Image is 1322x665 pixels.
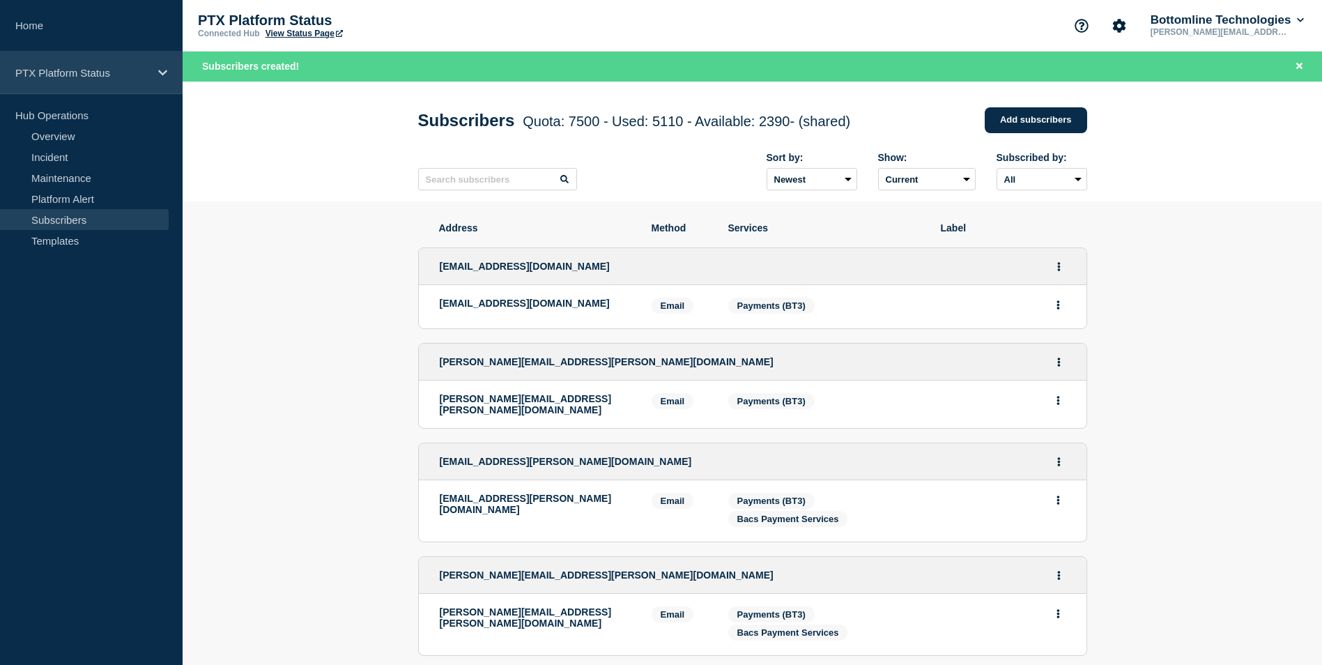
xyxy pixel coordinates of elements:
[1050,390,1067,411] button: Actions
[997,152,1087,163] div: Subscribed by:
[997,168,1087,190] select: Subscribed by
[767,152,857,163] div: Sort by:
[418,111,851,130] h1: Subscribers
[1050,489,1067,511] button: Actions
[941,222,1066,234] span: Label
[15,67,149,79] p: PTX Platform Status
[878,152,976,163] div: Show:
[737,396,806,406] span: Payments (BT3)
[737,496,806,506] span: Payments (BT3)
[440,393,631,415] p: [PERSON_NAME][EMAIL_ADDRESS][PERSON_NAME][DOMAIN_NAME]
[652,222,707,234] span: Method
[767,168,857,190] select: Sort by
[202,61,299,72] span: Subscribers created!
[418,168,577,190] input: Search subscribers
[1291,59,1308,75] button: Close banner
[1067,11,1096,40] button: Support
[1148,27,1293,37] p: [PERSON_NAME][EMAIL_ADDRESS][PERSON_NAME][DOMAIN_NAME]
[440,298,631,309] p: [EMAIL_ADDRESS][DOMAIN_NAME]
[1050,351,1068,373] button: Actions
[737,627,839,638] span: Bacs Payment Services
[1105,11,1134,40] button: Account settings
[1050,565,1068,586] button: Actions
[266,29,343,38] a: View Status Page
[440,356,774,367] span: [PERSON_NAME][EMAIL_ADDRESS][PERSON_NAME][DOMAIN_NAME]
[198,13,477,29] p: PTX Platform Status
[878,168,976,190] select: Deleted
[737,609,806,620] span: Payments (BT3)
[652,606,694,622] span: Email
[523,114,850,129] span: Quota: 7500 - Used: 5110 - Available: 2390 - (shared)
[439,222,631,234] span: Address
[1050,294,1067,316] button: Actions
[652,298,694,314] span: Email
[440,606,631,629] p: [PERSON_NAME][EMAIL_ADDRESS][PERSON_NAME][DOMAIN_NAME]
[1050,451,1068,473] button: Actions
[440,456,692,467] span: [EMAIL_ADDRESS][PERSON_NAME][DOMAIN_NAME]
[737,300,806,311] span: Payments (BT3)
[1148,13,1307,27] button: Bottomline Technologies
[728,222,920,234] span: Services
[985,107,1087,133] a: Add subscribers
[652,393,694,409] span: Email
[440,570,774,581] span: [PERSON_NAME][EMAIL_ADDRESS][PERSON_NAME][DOMAIN_NAME]
[198,29,260,38] p: Connected Hub
[440,261,610,272] span: [EMAIL_ADDRESS][DOMAIN_NAME]
[737,514,839,524] span: Bacs Payment Services
[1050,603,1067,625] button: Actions
[652,493,694,509] span: Email
[440,493,631,515] p: [EMAIL_ADDRESS][PERSON_NAME][DOMAIN_NAME]
[1050,256,1068,277] button: Actions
